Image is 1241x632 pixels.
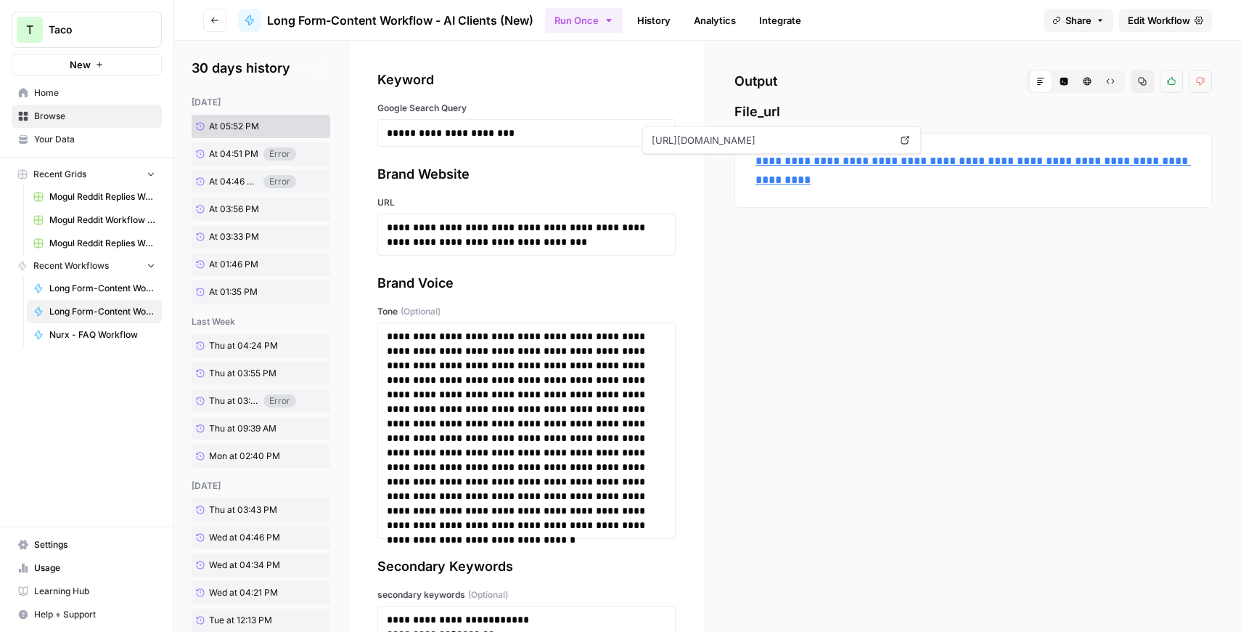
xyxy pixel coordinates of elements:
[209,367,277,380] span: Thu at 03:55 PM
[192,115,300,138] a: At 05:52 PM
[192,445,300,468] a: Mon at 02:40 PM
[49,237,155,250] span: Mogul Reddit Replies Workflow Grid (1)
[209,120,259,133] span: At 05:52 PM
[192,253,300,276] a: At 01:46 PM
[377,273,676,293] div: Brand Voice
[192,498,300,522] a: Thu at 03:43 PM
[209,450,280,463] span: Mon at 02:40 PM
[209,394,259,408] span: Thu at 03:18 PM
[377,588,676,601] label: secondary keywords
[192,526,300,549] a: Wed at 04:46 PM
[49,305,155,318] span: Long Form-Content Workflow - AI Clients (New)
[649,127,893,153] span: [URL][DOMAIN_NAME]
[685,9,745,32] a: Analytics
[209,586,278,599] span: Wed at 04:21 PM
[12,81,162,105] a: Home
[377,164,676,185] div: Brand Website
[26,21,33,39] span: T
[27,232,162,255] a: Mogul Reddit Replies Workflow Grid (1)
[12,163,162,185] button: Recent Grids
[192,143,263,165] a: At 04:51 PM
[734,102,1212,122] span: File_url
[377,305,676,318] label: Tone
[12,128,162,151] a: Your Data
[27,300,162,323] a: Long Form-Content Workflow - AI Clients (New)
[34,585,155,598] span: Learning Hub
[27,277,162,300] a: Long Form-Content Workflow - B2B Clients
[192,225,300,248] a: At 03:33 PM
[192,390,263,412] a: Thu at 03:18 PM
[377,102,676,115] label: Google Search Query
[49,328,155,341] span: Nurx - FAQ Workflow
[192,479,330,493] div: [DATE]
[209,258,258,271] span: At 01:46 PM
[34,110,155,123] span: Browse
[12,54,162,76] button: New
[1065,13,1091,28] span: Share
[377,70,676,90] div: Keyword
[27,185,162,208] a: Mogul Reddit Replies Workflow Grid
[12,12,162,48] button: Workspace: Taco
[1128,13,1190,28] span: Edit Workflow
[628,9,679,32] a: History
[192,581,300,604] a: Wed at 04:21 PM
[192,96,330,109] div: [DATE]
[192,334,300,357] a: Thu at 04:24 PM
[209,230,259,243] span: At 03:33 PM
[49,214,155,227] span: Mogul Reddit Workflow Grid (1)
[401,305,441,318] span: (Optional)
[238,9,533,32] a: Long Form-Content Workflow - AI Clients (New)
[209,203,259,216] span: At 03:56 PM
[12,105,162,128] a: Browse
[209,531,280,544] span: Wed at 04:46 PM
[209,559,280,572] span: Wed at 04:34 PM
[49,190,155,203] span: Mogul Reddit Replies Workflow Grid
[12,255,162,277] button: Recent Workflows
[209,339,278,352] span: Thu at 04:24 PM
[12,580,162,603] a: Learning Hub
[34,538,155,551] span: Settings
[49,23,136,37] span: Taco
[34,562,155,575] span: Usage
[192,171,263,193] a: At 04:46 PM
[377,196,676,209] label: URL
[209,147,258,161] span: At 04:51 PM
[34,608,155,621] span: Help + Support
[209,614,272,627] span: Tue at 12:13 PM
[49,282,155,295] span: Long Form-Content Workflow - B2B Clients
[468,588,508,601] span: (Optional)
[12,533,162,556] a: Settings
[734,70,1212,93] h2: Output
[192,362,300,385] a: Thu at 03:55 PM
[33,168,86,181] span: Recent Grids
[209,422,277,435] span: Thu at 09:39 AM
[34,86,155,100] span: Home
[33,259,109,272] span: Recent Workflows
[27,208,162,232] a: Mogul Reddit Workflow Grid (1)
[192,554,300,577] a: Wed at 04:34 PM
[192,58,330,78] h2: 30 days history
[192,609,300,632] a: Tue at 12:13 PM
[192,198,300,221] a: At 03:56 PM
[1119,9,1212,32] a: Edit Workflow
[1044,9,1113,32] button: Share
[209,503,277,516] span: Thu at 03:43 PM
[545,8,623,33] button: Run Once
[267,12,533,29] span: Long Form-Content Workflow - AI Clients (New)
[12,603,162,626] button: Help + Support
[192,315,330,328] div: last week
[263,175,296,188] div: Error
[27,323,162,347] a: Nurx - FAQ Workflow
[34,133,155,146] span: Your Data
[192,280,300,304] a: At 01:35 PM
[263,147,296,161] div: Error
[192,417,300,440] a: Thu at 09:39 AM
[70,57,91,72] span: New
[750,9,810,32] a: Integrate
[263,394,296,408] div: Error
[209,285,258,299] span: At 01:35 PM
[209,175,259,188] span: At 04:46 PM
[12,556,162,580] a: Usage
[377,556,676,577] div: Secondary Keywords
